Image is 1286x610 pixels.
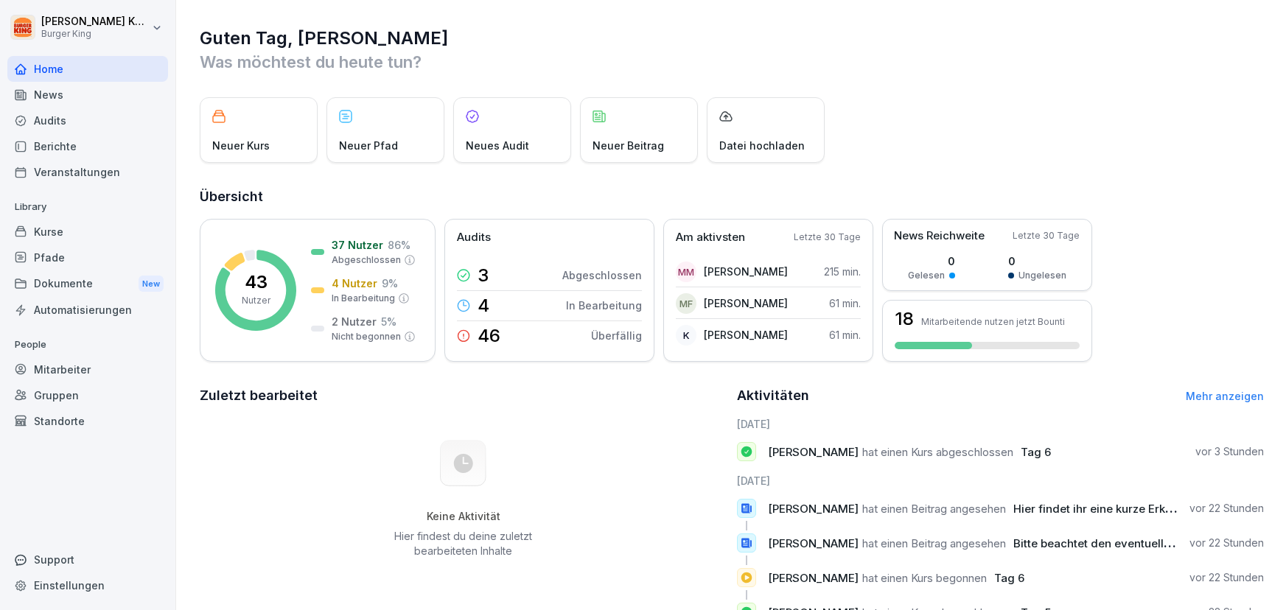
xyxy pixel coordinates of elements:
p: Was möchtest du heute tun? [200,50,1264,74]
p: Neuer Kurs [212,138,270,153]
p: Audits [457,229,491,246]
p: 5 % [381,314,396,329]
p: News Reichweite [894,228,985,245]
p: In Bearbeitung [566,298,642,313]
p: Ungelesen [1018,269,1066,282]
span: [PERSON_NAME] [768,445,859,459]
a: DokumenteNew [7,270,168,298]
p: [PERSON_NAME] [704,295,788,311]
p: vor 22 Stunden [1189,501,1264,516]
div: Dokumente [7,270,168,298]
span: [PERSON_NAME] [768,571,859,585]
span: Tag 6 [1021,445,1051,459]
p: 86 % [388,237,410,253]
span: hat einen Kurs begonnen [862,571,987,585]
div: K [676,325,696,346]
p: Hier findest du deine zuletzt bearbeiteten Inhalte [389,529,538,558]
span: hat einen Beitrag angesehen [862,536,1006,550]
h2: Übersicht [200,186,1264,207]
p: Neuer Beitrag [593,138,664,153]
h1: Guten Tag, [PERSON_NAME] [200,27,1264,50]
a: Automatisierungen [7,297,168,323]
p: In Bearbeitung [332,292,395,305]
p: [PERSON_NAME] [704,264,788,279]
p: 0 [1008,253,1066,269]
p: Überfällig [591,328,642,343]
h2: Zuletzt bearbeitet [200,385,727,406]
a: Audits [7,108,168,133]
p: [PERSON_NAME] [704,327,788,343]
p: Datei hochladen [719,138,805,153]
a: News [7,82,168,108]
p: 61 min. [829,327,861,343]
span: [PERSON_NAME] [768,502,859,516]
p: vor 22 Stunden [1189,536,1264,550]
a: Einstellungen [7,572,168,598]
p: 2 Nutzer [332,314,377,329]
p: Am aktivsten [676,229,745,246]
p: vor 22 Stunden [1189,570,1264,585]
span: Tag 6 [994,571,1024,585]
span: hat einen Beitrag angesehen [862,502,1006,516]
p: 4 [478,297,489,315]
a: Home [7,56,168,82]
a: Standorte [7,408,168,434]
span: [PERSON_NAME] [768,536,859,550]
p: 215 min. [824,264,861,279]
p: 43 [245,273,268,291]
h6: [DATE] [737,416,1264,432]
p: Gelesen [908,269,945,282]
div: MM [676,262,696,282]
a: Mitarbeiter [7,357,168,382]
p: 4 Nutzer [332,276,377,291]
h6: [DATE] [737,473,1264,488]
p: Neuer Pfad [339,138,398,153]
p: Abgeschlossen [332,253,401,267]
span: hat einen Kurs abgeschlossen [862,445,1013,459]
p: vor 3 Stunden [1195,444,1264,459]
a: Kurse [7,219,168,245]
p: 61 min. [829,295,861,311]
h3: 18 [895,310,914,328]
a: Berichte [7,133,168,159]
p: People [7,333,168,357]
p: 0 [908,253,955,269]
p: Neues Audit [466,138,529,153]
p: Nicht begonnen [332,330,401,343]
p: [PERSON_NAME] Karius [41,15,149,28]
a: Mehr anzeigen [1186,390,1264,402]
p: Nutzer [242,294,270,307]
p: Letzte 30 Tage [794,231,861,244]
p: Burger King [41,29,149,39]
p: 37 Nutzer [332,237,383,253]
a: Veranstaltungen [7,159,168,185]
div: New [139,276,164,292]
a: Pfade [7,245,168,270]
a: Gruppen [7,382,168,408]
p: 46 [478,327,500,345]
p: 9 % [382,276,398,291]
h5: Keine Aktivität [389,510,538,523]
p: Mitarbeitende nutzen jetzt Bounti [921,316,1065,327]
p: Library [7,195,168,219]
h2: Aktivitäten [737,385,809,406]
div: MF [676,293,696,314]
p: 3 [478,267,489,284]
div: Support [7,547,168,572]
p: Letzte 30 Tage [1013,229,1080,242]
p: Abgeschlossen [562,267,642,283]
